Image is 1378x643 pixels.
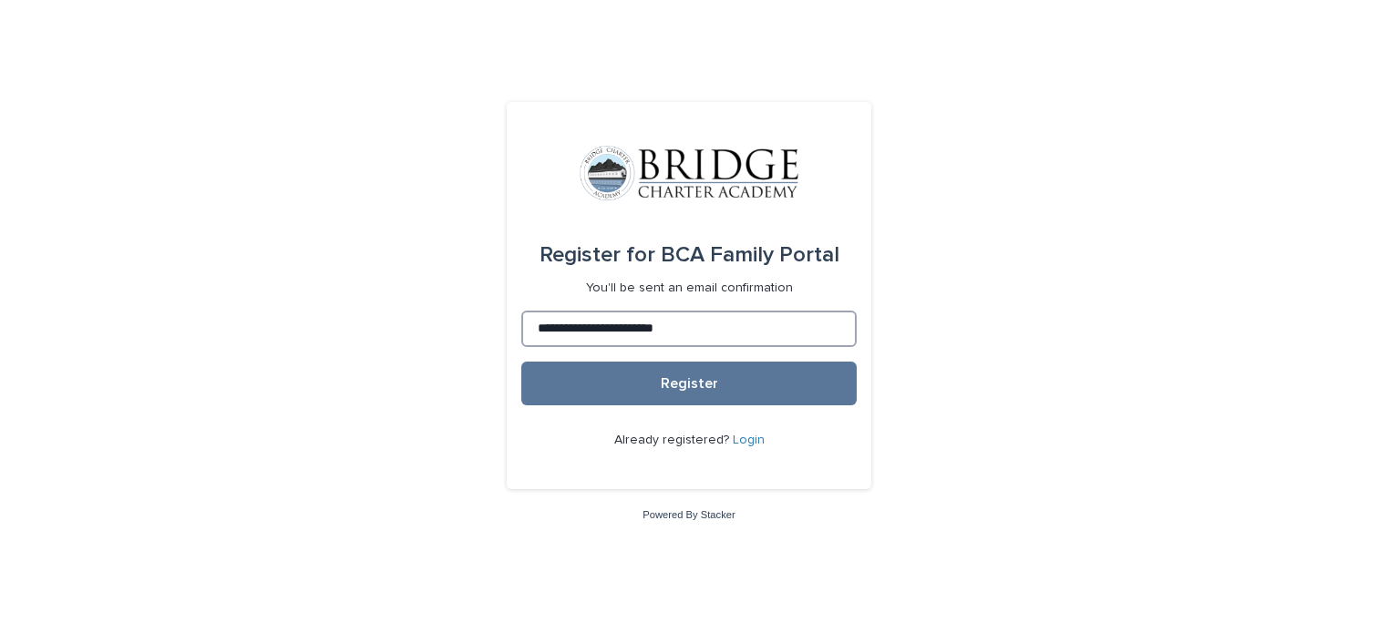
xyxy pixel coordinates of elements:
button: Register [521,362,857,405]
a: Powered By Stacker [643,509,735,520]
p: You'll be sent an email confirmation [586,281,793,296]
img: V1C1m3IdTEidaUdm9Hs0 [580,146,798,200]
span: Register [661,376,718,391]
div: BCA Family Portal [540,230,839,281]
a: Login [733,434,765,446]
span: Register for [540,244,655,266]
span: Already registered? [614,434,733,446]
